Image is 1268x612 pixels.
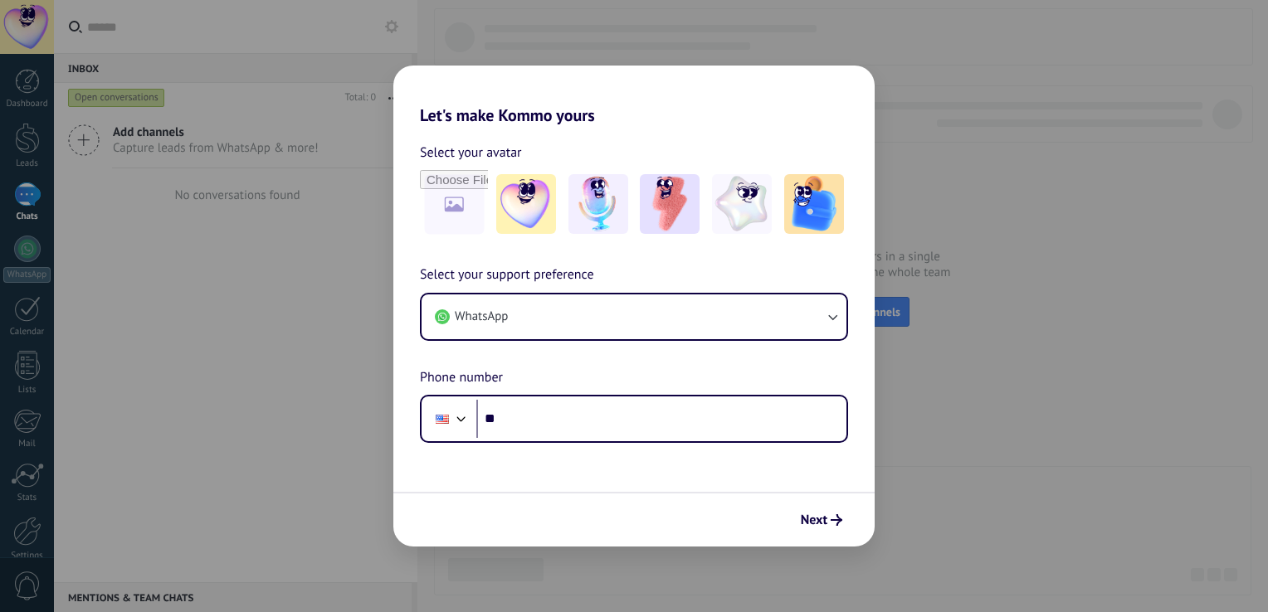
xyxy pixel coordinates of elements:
[784,174,844,234] img: -5.jpeg
[420,367,503,389] span: Phone number
[420,142,522,163] span: Select your avatar
[427,401,458,436] div: United States: + 1
[801,514,827,526] span: Next
[496,174,556,234] img: -1.jpeg
[712,174,772,234] img: -4.jpeg
[422,294,846,339] button: WhatsApp
[568,174,628,234] img: -2.jpeg
[420,265,594,286] span: Select your support preference
[455,308,508,325] span: WhatsApp
[640,174,700,234] img: -3.jpeg
[793,506,850,534] button: Next
[393,66,875,125] h2: Let's make Kommo yours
